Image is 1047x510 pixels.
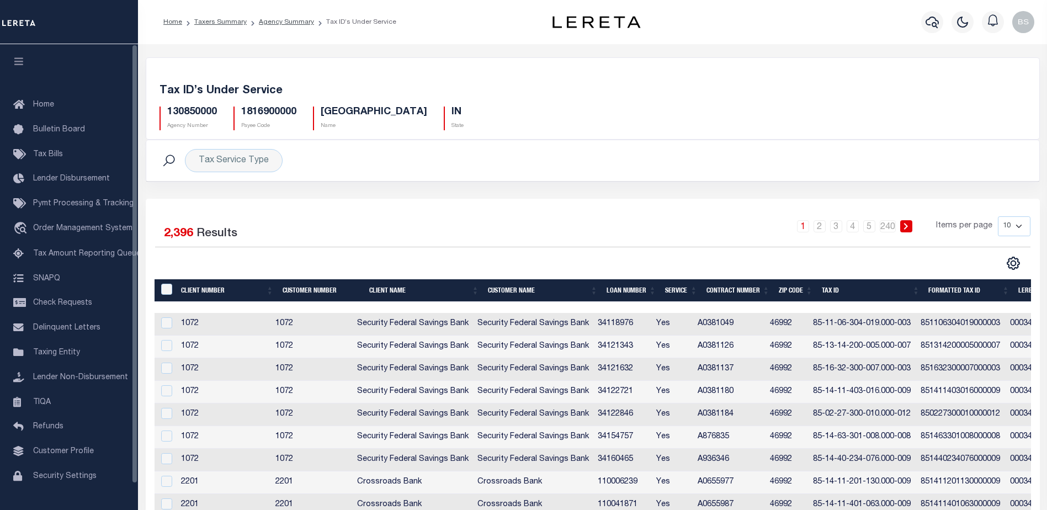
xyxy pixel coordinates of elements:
th: Tax ID: activate to sort column ascending [817,279,924,302]
td: 1072 [271,313,353,336]
td: 85-14-63-301-008.000-008 [809,426,916,449]
span: Delinquent Letters [33,324,100,332]
td: 34121343 [593,336,652,358]
a: Taxers Summary [194,19,247,25]
td: 46992 [766,313,809,336]
td: 85-16-32-300-007.000-003 [809,358,916,381]
a: Agency Summary [259,19,314,25]
td: Security Federal Savings Bank [473,313,593,336]
td: A876835 [693,426,766,449]
th: Zip Code: activate to sort column ascending [774,279,817,302]
td: 851411201130000009 [916,471,1006,494]
h5: 130850000 [167,107,217,119]
td: 46992 [766,426,809,449]
td: A0655977 [693,471,766,494]
td: 1072 [271,358,353,381]
td: 850227300010000012 [916,403,1006,426]
td: 46992 [766,358,809,381]
span: Tax Bills [33,151,63,158]
td: Yes [652,403,693,426]
td: Yes [652,381,693,403]
h5: 1816900000 [241,107,296,119]
td: Security Federal Savings Bank [353,358,473,381]
td: Security Federal Savings Bank [473,381,593,403]
td: Yes [652,313,693,336]
td: Security Federal Savings Bank [473,358,593,381]
td: 2201 [177,471,271,494]
a: 3 [830,220,842,232]
td: 46992 [766,403,809,426]
td: Security Federal Savings Bank [353,426,473,449]
img: logo-dark.svg [552,16,641,28]
td: 85-14-11-201-130.000-009 [809,471,916,494]
a: 4 [847,220,859,232]
td: 46992 [766,471,809,494]
td: 34122846 [593,403,652,426]
td: 85-11-06-304-019.000-003 [809,313,916,336]
td: 851106304019000003 [916,313,1006,336]
i: travel_explore [13,222,31,236]
td: 34121632 [593,358,652,381]
a: 1 [797,220,809,232]
td: 1072 [177,426,271,449]
span: Tax Amount Reporting Queue [33,250,141,258]
td: 1072 [177,336,271,358]
td: 1072 [177,358,271,381]
span: Refunds [33,423,63,431]
span: Items per page [936,220,992,232]
span: Order Management System [33,225,132,232]
span: Pymt Processing & Tracking [33,200,134,208]
td: Security Federal Savings Bank [353,336,473,358]
span: Lender Disbursement [33,175,110,183]
p: Agency Number [167,122,217,130]
th: Service: activate to sort column ascending [661,279,702,302]
span: Bulletin Board [33,126,85,134]
td: Yes [652,336,693,358]
td: 46992 [766,336,809,358]
td: 1072 [271,449,353,471]
td: 1072 [177,403,271,426]
p: Payee Code [241,122,296,130]
span: 2,396 [164,228,193,240]
h5: IN [451,107,464,119]
div: Tax Service Type [185,149,283,172]
td: A936346 [693,449,766,471]
span: Security Settings [33,472,97,480]
td: A0381137 [693,358,766,381]
td: 1072 [177,313,271,336]
td: Security Federal Savings Bank [353,403,473,426]
a: 5 [863,220,875,232]
td: Security Federal Savings Bank [473,336,593,358]
a: 240 [880,220,896,232]
td: 1072 [177,449,271,471]
td: Security Federal Savings Bank [353,313,473,336]
td: 851440234076000009 [916,449,1006,471]
td: A0381126 [693,336,766,358]
th: Customer Number [278,279,365,302]
span: Customer Profile [33,448,94,455]
td: A0381180 [693,381,766,403]
td: 46992 [766,381,809,403]
th: Formatted Tax ID: activate to sort column ascending [924,279,1014,302]
td: 1072 [271,426,353,449]
p: Name [321,122,427,130]
td: Security Federal Savings Bank [353,381,473,403]
td: Crossroads Bank [473,471,593,494]
th: Contract Number: activate to sort column ascending [702,279,774,302]
li: Tax ID’s Under Service [314,17,396,27]
td: Security Federal Savings Bank [353,449,473,471]
td: 34154757 [593,426,652,449]
td: 85-14-11-403-016.000-009 [809,381,916,403]
a: Home [163,19,182,25]
span: SNAPQ [33,274,60,282]
td: 851411403016000009 [916,381,1006,403]
td: 85-13-14-200-005.000-007 [809,336,916,358]
td: Crossroads Bank [353,471,473,494]
td: 34160465 [593,449,652,471]
th: Client Name: activate to sort column ascending [365,279,483,302]
a: 2 [814,220,826,232]
td: 1072 [177,381,271,403]
td: Yes [652,426,693,449]
h5: Tax ID’s Under Service [160,84,1026,98]
td: 851314200005000007 [916,336,1006,358]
